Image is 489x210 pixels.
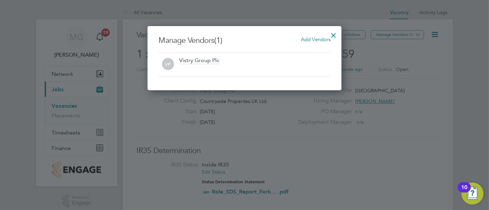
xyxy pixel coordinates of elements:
[179,57,219,65] div: Vistry Group Plc
[461,183,483,205] button: Open Resource Center, 10 new notifications
[214,36,222,45] span: (1)
[301,36,330,43] span: Add Vendors
[159,36,330,46] h3: Manage Vendors
[162,58,174,70] span: VP
[461,187,467,196] div: 10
